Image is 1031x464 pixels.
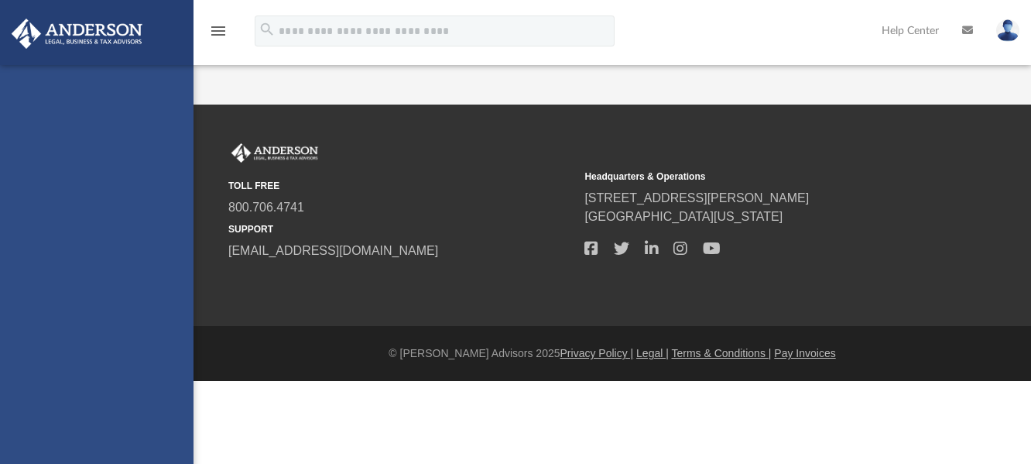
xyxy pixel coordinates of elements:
[228,222,574,236] small: SUPPORT
[209,29,228,40] a: menu
[209,22,228,40] i: menu
[228,179,574,193] small: TOLL FREE
[194,345,1031,362] div: © [PERSON_NAME] Advisors 2025
[584,191,809,205] a: [STREET_ADDRESS][PERSON_NAME]
[7,19,147,49] img: Anderson Advisors Platinum Portal
[228,143,321,163] img: Anderson Advisors Platinum Portal
[636,347,669,359] a: Legal |
[228,244,438,257] a: [EMAIL_ADDRESS][DOMAIN_NAME]
[774,347,835,359] a: Pay Invoices
[672,347,772,359] a: Terms & Conditions |
[584,170,930,184] small: Headquarters & Operations
[584,210,783,223] a: [GEOGRAPHIC_DATA][US_STATE]
[228,201,304,214] a: 800.706.4741
[996,19,1019,42] img: User Pic
[560,347,634,359] a: Privacy Policy |
[259,21,276,38] i: search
